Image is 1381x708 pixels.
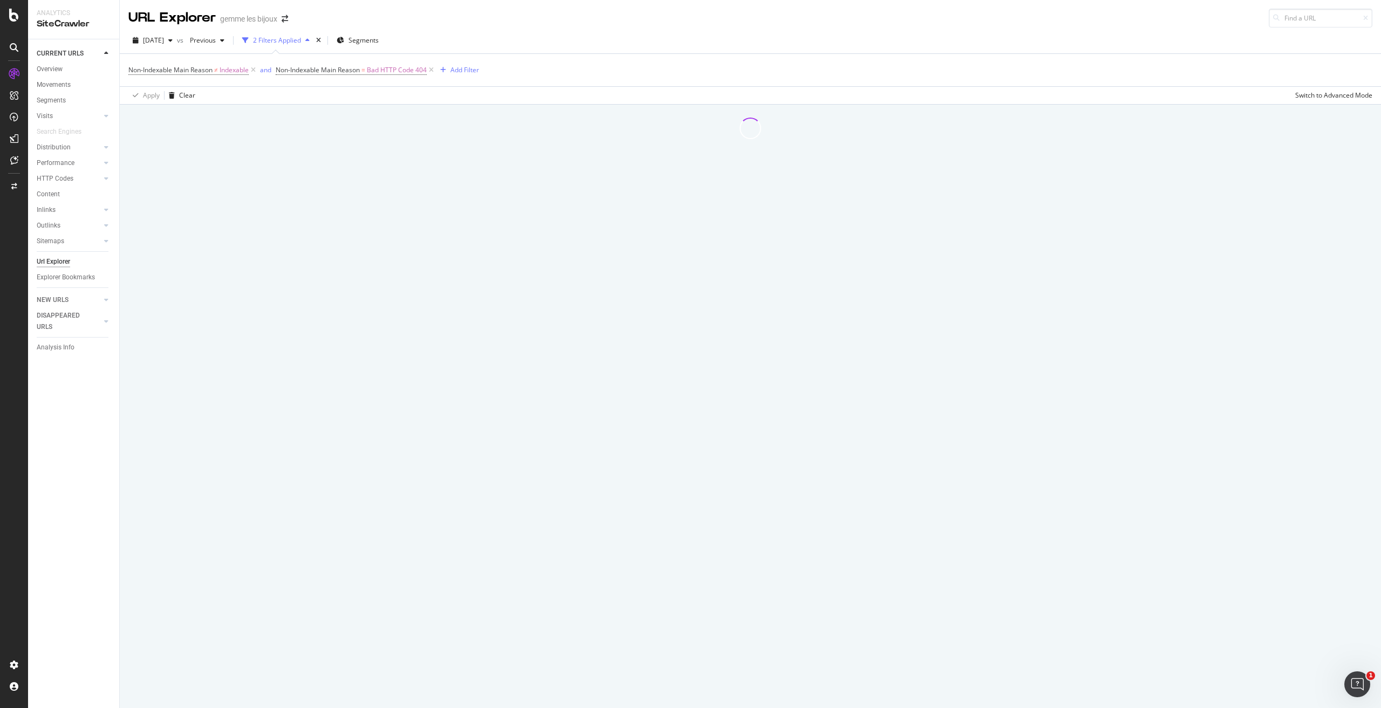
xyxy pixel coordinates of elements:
button: Clear [165,87,195,104]
span: Non-Indexable Main Reason [128,65,213,74]
div: gemme les bijoux [220,13,277,24]
button: Add Filter [436,64,479,77]
a: Overview [37,64,112,75]
input: Find a URL [1269,9,1372,28]
div: Apply [143,91,160,100]
a: DISAPPEARED URLS [37,310,101,333]
span: 2025 Sep. 14th [143,36,164,45]
span: = [361,65,365,74]
span: Previous [186,36,216,45]
div: Sitemaps [37,236,64,247]
div: SiteCrawler [37,18,111,30]
button: Switch to Advanced Mode [1291,87,1372,104]
button: Apply [128,87,160,104]
a: Performance [37,157,101,169]
div: Distribution [37,142,71,153]
div: Switch to Advanced Mode [1295,91,1372,100]
a: HTTP Codes [37,173,101,184]
a: Content [37,189,112,200]
div: Outlinks [37,220,60,231]
div: Url Explorer [37,256,70,267]
span: 1 [1366,671,1375,680]
div: Analytics [37,9,111,18]
div: Visits [37,111,53,122]
button: and [260,65,271,75]
div: URL Explorer [128,9,216,27]
div: times [314,35,323,46]
div: arrow-right-arrow-left [282,15,288,23]
a: Inlinks [37,204,101,216]
div: Add Filter [450,65,479,74]
div: and [260,65,271,74]
a: CURRENT URLS [37,48,101,59]
div: Movements [37,79,71,91]
span: Non-Indexable Main Reason [276,65,360,74]
span: Indexable [220,63,249,78]
button: Previous [186,32,229,49]
iframe: Intercom live chat [1344,671,1370,697]
span: Segments [348,36,379,45]
div: Analysis Info [37,342,74,353]
div: NEW URLS [37,294,69,306]
a: Visits [37,111,101,122]
a: Url Explorer [37,256,112,267]
a: Segments [37,95,112,106]
div: Overview [37,64,63,75]
div: HTTP Codes [37,173,73,184]
div: 2 Filters Applied [253,36,301,45]
button: Segments [332,32,383,49]
a: Explorer Bookmarks [37,272,112,283]
a: Distribution [37,142,101,153]
div: Clear [179,91,195,100]
a: NEW URLS [37,294,101,306]
button: 2 Filters Applied [238,32,314,49]
button: [DATE] [128,32,177,49]
span: ≠ [214,65,218,74]
a: Search Engines [37,126,92,138]
div: Performance [37,157,74,169]
a: Sitemaps [37,236,101,247]
div: Content [37,189,60,200]
div: Search Engines [37,126,81,138]
span: vs [177,36,186,45]
a: Movements [37,79,112,91]
div: CURRENT URLS [37,48,84,59]
div: DISAPPEARED URLS [37,310,91,333]
div: Explorer Bookmarks [37,272,95,283]
div: Segments [37,95,66,106]
a: Outlinks [37,220,101,231]
div: Inlinks [37,204,56,216]
a: Analysis Info [37,342,112,353]
span: Bad HTTP Code 404 [367,63,427,78]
